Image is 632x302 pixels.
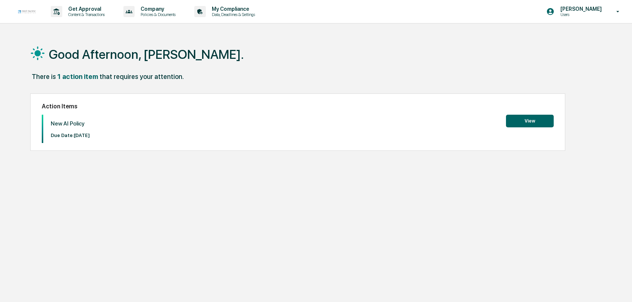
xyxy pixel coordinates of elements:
p: Data, Deadlines & Settings [206,12,259,17]
p: Company [135,6,179,12]
a: View [506,117,554,124]
button: View [506,115,554,127]
p: New AI Policy [51,120,90,127]
p: Get Approval [62,6,109,12]
p: Content & Transactions [62,12,109,17]
p: My Compliance [206,6,259,12]
img: logo [18,10,36,13]
p: Users [554,12,606,17]
h1: Good Afternoon, [PERSON_NAME]. [49,47,244,62]
div: 1 action item [57,73,98,80]
p: [PERSON_NAME] [554,6,606,12]
p: Policies & Documents [135,12,179,17]
div: that requires your attention. [100,73,184,80]
h2: Action Items [42,103,554,110]
p: Due Date: [DATE] [51,133,90,138]
div: There is [32,73,56,80]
